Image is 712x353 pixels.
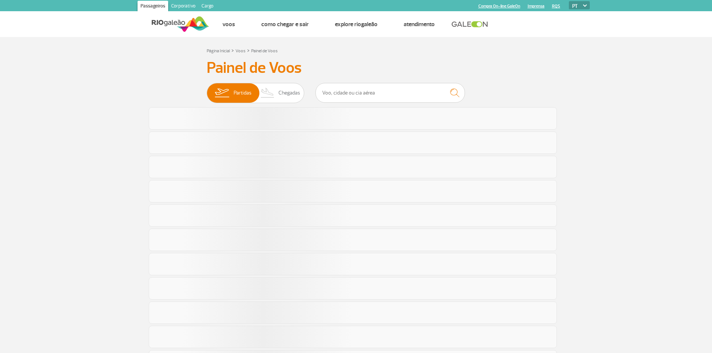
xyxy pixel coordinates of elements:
a: Painel de Voos [251,48,278,54]
a: Cargo [198,1,216,13]
a: Voos [235,48,246,54]
a: Passageiros [138,1,168,13]
a: Atendimento [404,21,435,28]
a: RQS [552,4,560,9]
a: Corporativo [168,1,198,13]
a: > [231,46,234,55]
a: Página Inicial [207,48,230,54]
span: Partidas [234,83,252,103]
h3: Painel de Voos [207,59,506,77]
a: Explore RIOgaleão [335,21,377,28]
span: Chegadas [278,83,300,103]
img: slider-embarque [210,83,234,103]
a: Voos [222,21,235,28]
input: Voo, cidade ou cia aérea [315,83,465,103]
a: > [247,46,250,55]
a: Como chegar e sair [261,21,309,28]
a: Imprensa [528,4,545,9]
a: Compra On-line GaleOn [478,4,520,9]
img: slider-desembarque [257,83,279,103]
